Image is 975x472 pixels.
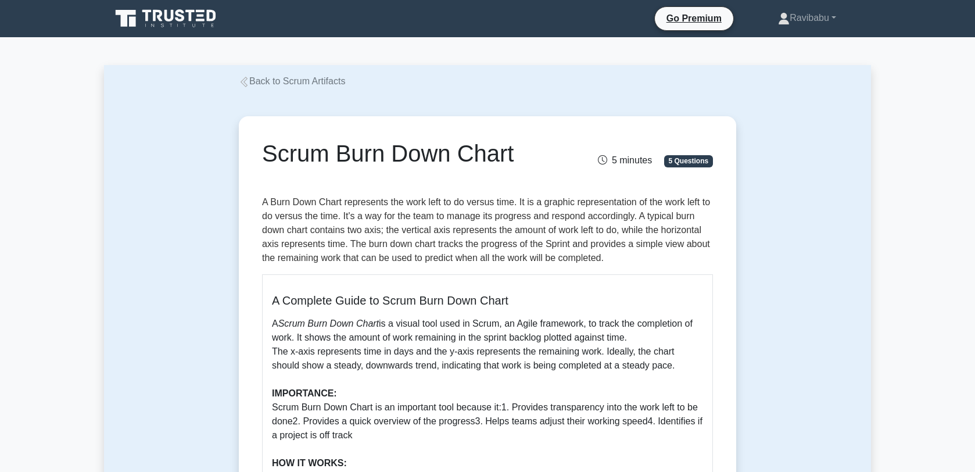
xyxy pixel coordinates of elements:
[272,294,703,307] h5: A Complete Guide to Scrum Burn Down Chart
[272,388,337,398] b: IMPORTANCE:
[598,155,652,165] span: 5 minutes
[750,6,864,30] a: Ravibabu
[272,458,347,468] b: HOW IT WORKS:
[278,319,379,328] i: Scrum Burn Down Chart
[262,195,713,265] p: A Burn Down Chart represents the work left to do versus time. It is a graphic representation of t...
[664,155,713,167] span: 5 Questions
[659,11,729,26] a: Go Premium
[262,140,558,167] h1: Scrum Burn Down Chart
[239,76,345,86] a: Back to Scrum Artifacts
